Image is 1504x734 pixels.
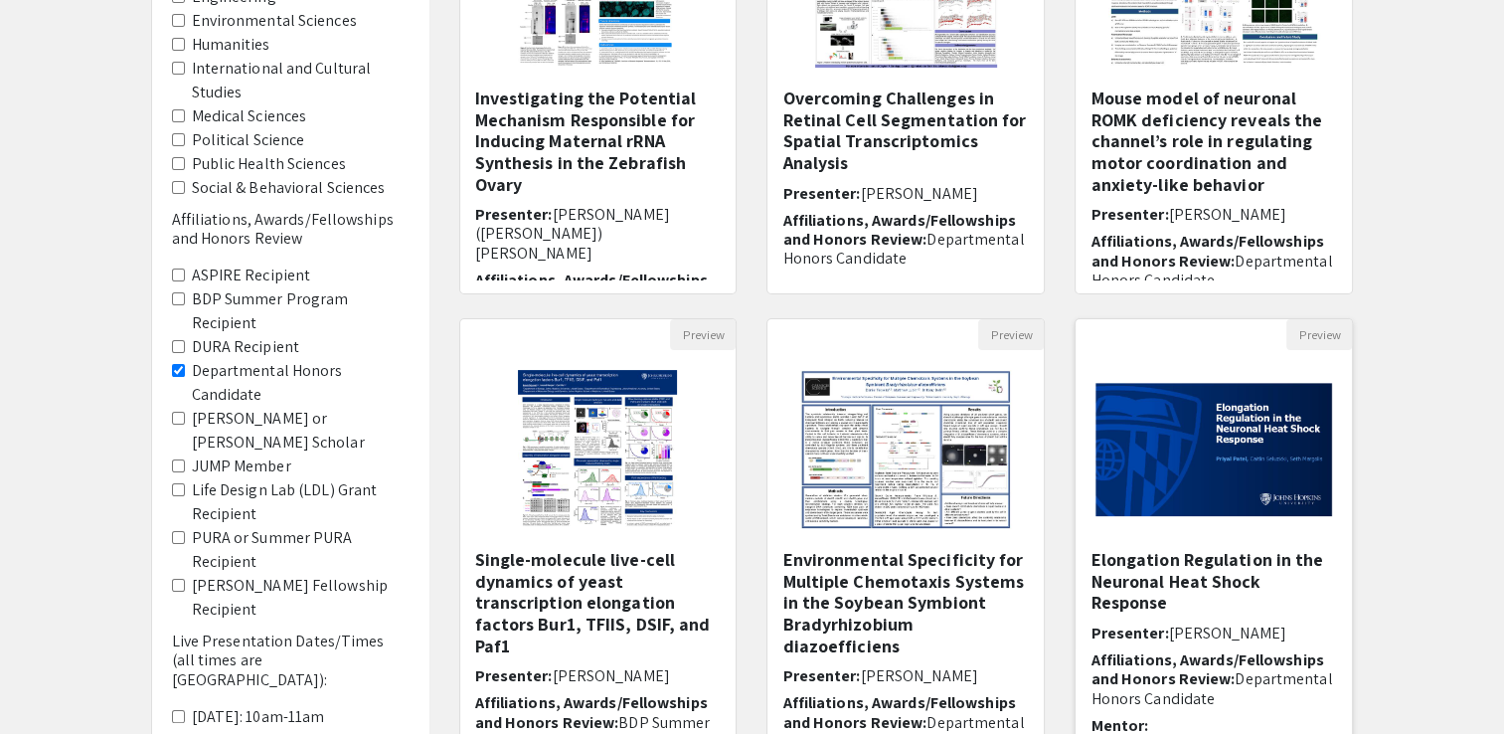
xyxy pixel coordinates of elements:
span: Departmental Honors Candidate [1090,251,1332,290]
label: Political Science [192,128,305,152]
h6: Presenter: [782,666,1029,685]
span: [PERSON_NAME] ([PERSON_NAME]) [PERSON_NAME] [475,204,670,263]
span: [PERSON_NAME] [1168,623,1285,643]
label: [PERSON_NAME] Fellowship Recipient [192,574,409,622]
label: Public Health Sciences [192,152,346,176]
h5: Single-molecule live-cell dynamics of yeast transcription elongation factors Bur1, TFIIS, DSIF, a... [475,549,722,656]
button: Preview [670,319,736,350]
span: Departmental Honors Candidate [782,229,1024,269]
img: <p>Environmental Specificity for Multiple Chemotaxis Systems in the Soybean Symbiont Bradyrhizobi... [780,350,1032,549]
h6: Live Presentation Dates/Times (all times are [GEOGRAPHIC_DATA]): [172,632,409,689]
h6: Presenter: [1090,205,1337,224]
span: Affiliations, Awards/Fellowships and Honors Review: [1090,649,1323,689]
label: BDP Summer Program Recipient [192,287,409,335]
label: JUMP Member [192,455,291,478]
button: Preview [978,319,1044,350]
h6: Presenter: [475,666,722,685]
label: Social & Behavioral Sciences [192,176,386,200]
span: Affiliations, Awards/Fellowships and Honors Review: [1090,231,1323,271]
h5: Environmental Specificity for Multiple Chemotaxis Systems in the Soybean Symbiont Bradyrhizobium ... [782,549,1029,656]
h5: Mouse model of neuronal ROMK deficiency reveals the channel’s role in regulating motor coordinati... [1090,88,1337,195]
iframe: Chat [15,644,84,719]
label: Departmental Honors Candidate [192,359,409,407]
span: [PERSON_NAME] [860,665,977,686]
label: Life Design Lab (LDL) Grant Recipient [192,478,409,526]
label: [DATE]: 10am-11am [192,705,325,729]
label: PURA or Summer PURA Recipient [192,526,409,574]
h5: Investigating the Potential Mechanism Responsible for Inducing Maternal rRNA Synthesis in the Zeb... [475,88,722,195]
span: Mentor: [782,275,840,295]
span: Departmental Honors Candidate [1090,668,1332,708]
span: [PERSON_NAME] [1168,204,1285,225]
label: DURA Recipient [192,335,299,359]
span: Affiliations, Awards/Fellowships and Honors Review: [782,210,1015,250]
span: Affiliations, Awards/Fellowships and Honors Review: [475,270,708,309]
span: Affiliations, Awards/Fellowships and Honors Review: [782,692,1015,732]
span: Affiliations, Awards/Fellowships and Honors Review: [475,692,708,732]
h6: Presenter: [1090,624,1337,642]
label: Medical Sciences [192,104,307,128]
span: [PERSON_NAME] [860,183,977,204]
h5: Elongation Regulation in the Neuronal Heat Shock Response [1090,549,1337,614]
button: Preview [1286,319,1352,350]
label: Humanities [192,33,270,57]
h5: Overcoming Challenges in Retinal Cell Segmentation for Spatial Transcriptomics Analysis [782,88,1029,173]
img: <p>Single-molecule live-cell dynamics of yeast transcription elongation factors Bur1, TFIIS, DSIF... [498,350,697,549]
h6: Presenter: [782,184,1029,203]
label: ASPIRE Recipient [192,264,311,287]
img: <p><span style="background-color: transparent; color: rgb(0, 0, 0);">Elongation Regulation in the... [1076,363,1352,536]
h6: Affiliations, Awards/Fellowships and Honors Review [172,210,409,248]
label: [PERSON_NAME] or [PERSON_NAME] Scholar [192,407,409,455]
h6: Presenter: [475,205,722,263]
label: Environmental Sciences [192,9,357,33]
span: [PERSON_NAME] [553,665,670,686]
label: International and Cultural Studies [192,57,409,104]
